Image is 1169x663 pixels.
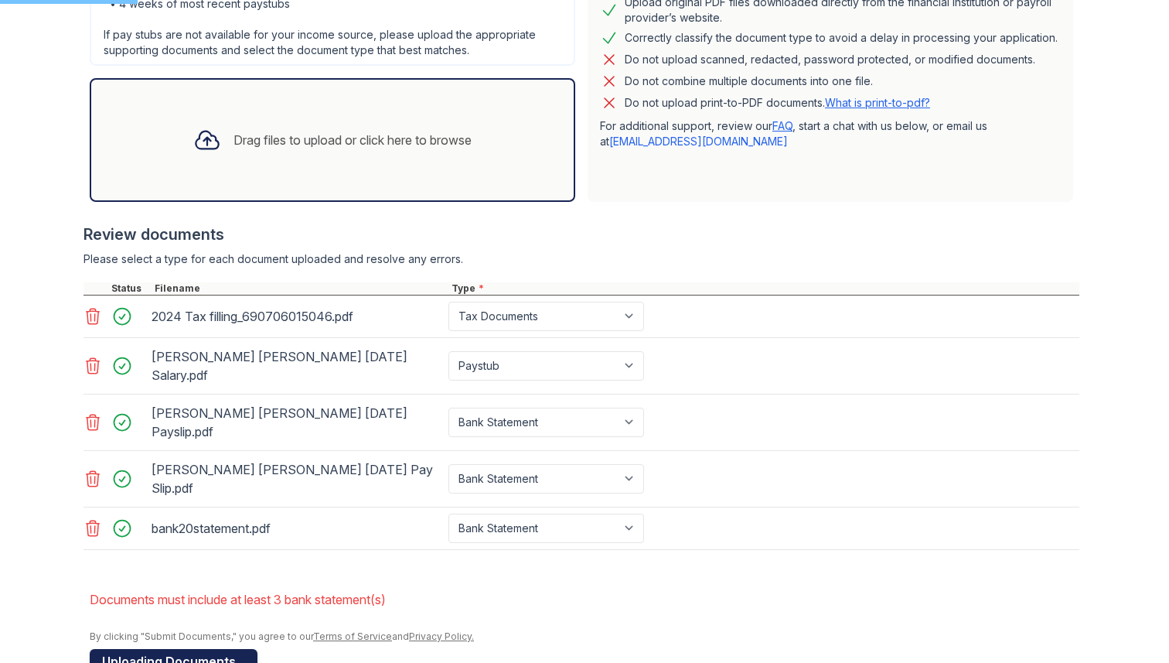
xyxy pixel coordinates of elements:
[152,282,448,295] div: Filename
[609,135,788,148] a: [EMAIL_ADDRESS][DOMAIN_NAME]
[83,251,1079,267] div: Please select a type for each document uploaded and resolve any errors.
[152,304,442,329] div: 2024 Tax filling_690706015046.pdf
[409,631,474,642] a: Privacy Policy.
[825,96,930,109] a: What is print-to-pdf?
[600,118,1061,149] p: For additional support, review our , start a chat with us below, or email us at
[152,457,442,501] div: [PERSON_NAME] [PERSON_NAME] [DATE] Pay Slip.pdf
[625,50,1035,69] div: Do not upload scanned, redacted, password protected, or modified documents.
[448,282,1079,295] div: Type
[90,631,1079,643] div: By clicking "Submit Documents," you agree to our and
[233,131,472,149] div: Drag files to upload or click here to browse
[313,631,392,642] a: Terms of Service
[152,344,442,388] div: [PERSON_NAME] [PERSON_NAME] [DATE] Salary.pdf
[108,282,152,295] div: Status
[625,95,930,111] p: Do not upload print-to-PDF documents.
[90,584,1079,615] li: Documents must include at least 3 bank statement(s)
[625,29,1058,47] div: Correctly classify the document type to avoid a delay in processing your application.
[83,224,1079,245] div: Review documents
[625,72,873,91] div: Do not combine multiple documents into one file.
[772,119,792,132] a: FAQ
[152,516,442,541] div: bank20statement.pdf
[152,401,442,444] div: [PERSON_NAME] [PERSON_NAME] [DATE] Payslip.pdf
